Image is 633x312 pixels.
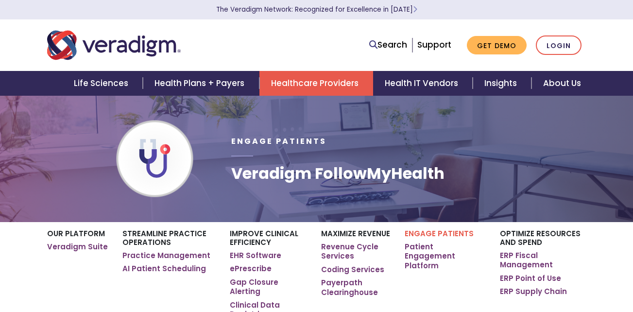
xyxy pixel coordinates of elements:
a: Search [369,38,407,52]
a: Get Demo [467,36,527,55]
a: Revenue Cycle Services [321,242,390,261]
a: ERP Supply Chain [500,287,567,296]
a: ERP Fiscal Management [500,251,586,270]
a: Coding Services [321,265,384,275]
a: ePrescribe [230,264,272,274]
span: Learn More [413,5,417,14]
a: EHR Software [230,251,281,260]
a: AI Patient Scheduling [122,264,206,274]
a: Gap Closure Alerting [230,277,307,296]
a: Life Sciences [62,71,143,96]
a: Practice Management [122,251,210,260]
span: Engage Patients [231,136,326,147]
a: The Veradigm Network: Recognized for Excellence in [DATE]Learn More [216,5,417,14]
a: Payerpath Clearinghouse [321,278,390,297]
a: Support [417,39,451,51]
a: Veradigm Suite [47,242,108,252]
a: Login [536,35,582,55]
a: ERP Point of Use [500,274,561,283]
a: Health IT Vendors [373,71,473,96]
a: Healthcare Providers [259,71,373,96]
a: About Us [531,71,593,96]
a: Health Plans + Payers [143,71,259,96]
img: Veradigm logo [47,29,181,61]
a: Insights [473,71,531,96]
a: Patient Engagement Platform [405,242,485,271]
h1: Veradigm FollowMyHealth [231,164,445,183]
